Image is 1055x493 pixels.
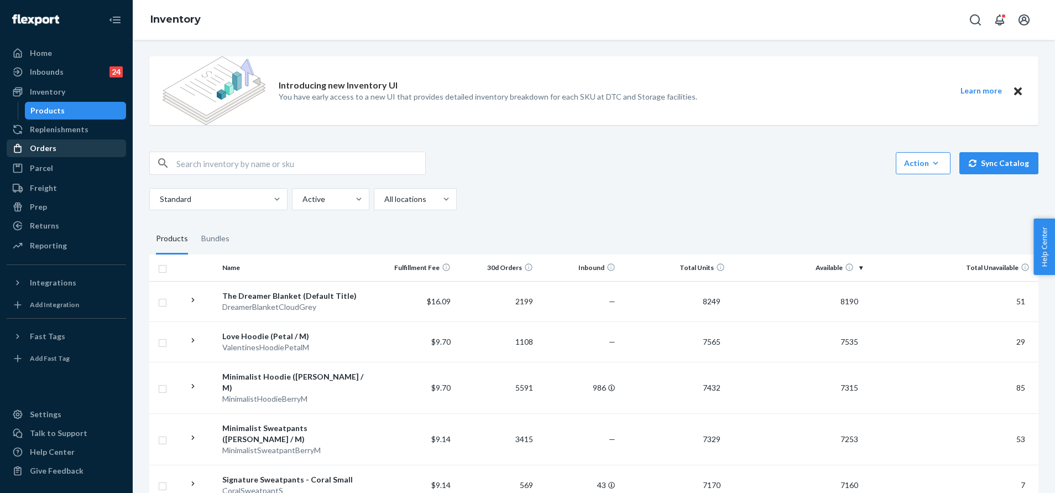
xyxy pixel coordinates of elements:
[867,255,1038,281] th: Total Unavailable
[698,434,725,444] span: 7329
[455,321,537,362] td: 1108
[163,56,265,125] img: new-reports-banner-icon.82668bd98b6a51aee86340f2a7b77ae3.png
[156,224,188,255] div: Products
[30,409,61,420] div: Settings
[222,393,368,404] div: MinimalistHoodieBerryM
[373,255,455,281] th: Fulfillment Fee
[698,383,725,392] span: 7432
[12,14,59,25] img: Flexport logo
[30,331,65,342] div: Fast Tags
[30,143,56,154] div: Orders
[301,194,302,205] input: Active
[222,342,368,353] div: ValentinesHoodiePetalM
[431,337,451,346] span: $9.70
[7,139,126,157] a: Orders
[431,383,451,392] span: $9.70
[7,63,126,81] a: Inbounds24
[1012,337,1030,346] span: 29
[30,86,65,97] div: Inventory
[953,84,1009,98] button: Learn more
[609,337,615,346] span: —
[455,281,537,321] td: 2199
[30,183,57,194] div: Freight
[222,445,368,456] div: MinimalistSweatpantBerryM
[7,296,126,314] a: Add Integration
[30,465,83,476] div: Give Feedback
[989,9,1011,31] button: Open notifications
[159,194,160,205] input: Standard
[7,179,126,197] a: Freight
[150,13,201,25] a: Inventory
[698,297,725,306] span: 8249
[836,434,863,444] span: 7253
[7,424,126,442] a: Talk to Support
[698,337,725,346] span: 7565
[1033,219,1055,275] button: Help Center
[7,159,126,177] a: Parcel
[25,102,127,120] a: Products
[455,362,537,413] td: 5591
[959,152,1038,174] button: Sync Catalog
[7,274,126,292] button: Integrations
[7,217,126,235] a: Returns
[1011,84,1025,98] button: Close
[222,371,368,393] div: Minimalist Hoodie ([PERSON_NAME] / M)
[142,4,210,36] ol: breadcrumbs
[218,255,372,281] th: Name
[431,480,451,490] span: $9.14
[609,434,615,444] span: —
[7,198,126,216] a: Prep
[537,255,620,281] th: Inbound
[1016,480,1030,490] span: 7
[964,9,986,31] button: Open Search Box
[30,163,53,174] div: Parcel
[537,362,620,413] td: 986
[104,9,126,31] button: Close Navigation
[30,240,67,251] div: Reporting
[222,423,368,445] div: Minimalist Sweatpants ([PERSON_NAME] / M)
[30,66,64,77] div: Inbounds
[1012,434,1030,444] span: 53
[620,255,730,281] th: Total Units
[7,406,126,423] a: Settings
[609,297,615,306] span: —
[279,91,697,102] p: You have early access to a new UI that provides detailed inventory breakdown for each SKU at DTC ...
[904,158,942,169] div: Action
[7,83,126,101] a: Inventory
[1013,9,1035,31] button: Open account menu
[7,328,126,345] button: Fast Tags
[30,124,88,135] div: Replenishments
[222,302,368,313] div: DreamerBlanketCloudGrey
[222,331,368,342] div: Love Hoodie (Petal / M)
[30,201,47,212] div: Prep
[30,105,65,116] div: Products
[896,152,950,174] button: Action
[836,480,863,490] span: 7160
[7,237,126,255] a: Reporting
[30,220,59,231] div: Returns
[7,462,126,480] button: Give Feedback
[30,277,76,288] div: Integrations
[201,224,229,255] div: Bundles
[30,428,87,439] div: Talk to Support
[7,443,126,461] a: Help Center
[222,474,368,485] div: Signature Sweatpants - Coral Small
[222,290,368,302] div: The Dreamer Blanket (Default Title)
[729,255,866,281] th: Available
[30,300,79,309] div: Add Integration
[176,152,425,174] input: Search inventory by name or sku
[383,194,384,205] input: All locations
[455,255,537,281] th: 30d Orders
[30,447,75,458] div: Help Center
[698,480,725,490] span: 7170
[427,297,451,306] span: $16.09
[1012,297,1030,306] span: 51
[836,297,863,306] span: 8190
[455,413,537,465] td: 3415
[1012,383,1030,392] span: 85
[109,66,123,77] div: 24
[7,44,126,62] a: Home
[431,434,451,444] span: $9.14
[279,79,398,92] p: Introducing new Inventory UI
